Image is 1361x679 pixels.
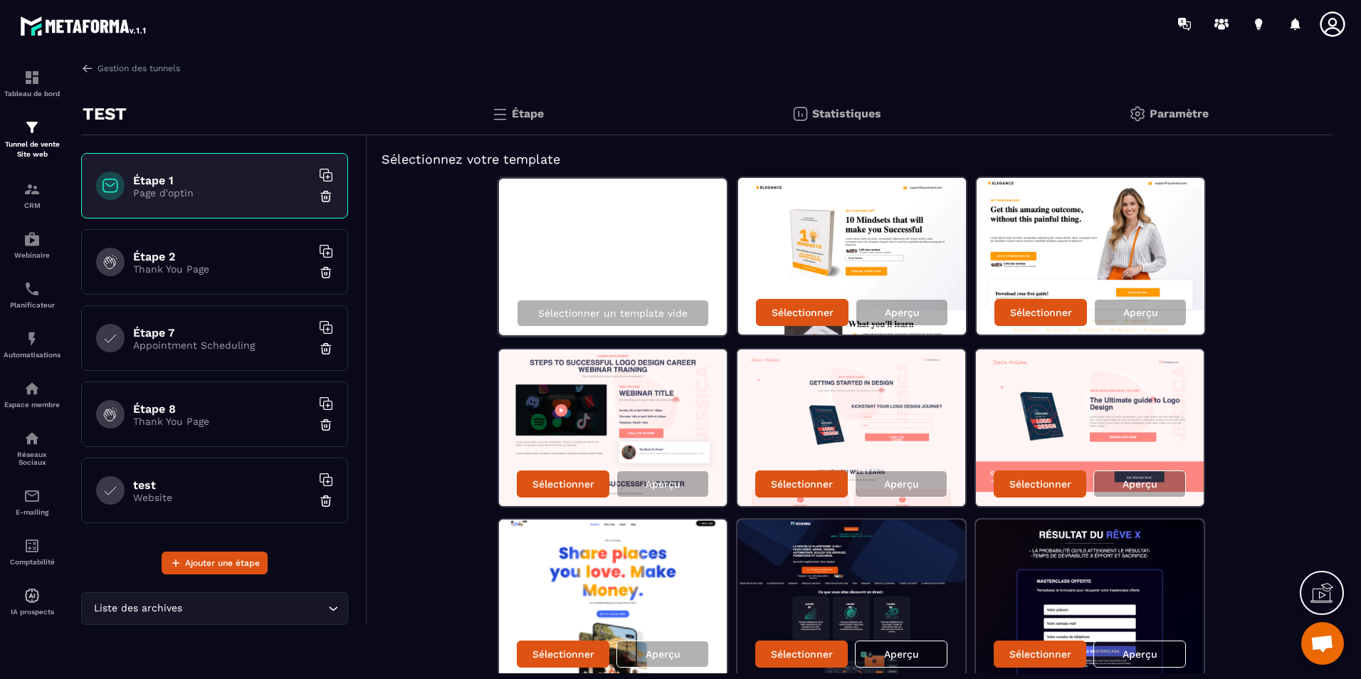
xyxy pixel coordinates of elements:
img: trash [319,494,333,508]
img: automations [23,330,41,347]
p: Sélectionner [1009,478,1071,490]
img: bars.0d591741.svg [491,105,508,122]
p: Aperçu [1123,307,1158,318]
p: Aperçu [1123,648,1157,660]
img: trash [319,265,333,280]
img: formation [23,181,41,198]
p: Aperçu [884,648,919,660]
img: logo [20,13,148,38]
a: formationformationCRM [4,170,61,220]
img: image [738,178,966,335]
img: image [977,178,1204,335]
p: Espace membre [4,401,61,409]
img: scheduler [23,280,41,298]
a: accountantaccountantComptabilité [4,527,61,577]
h5: Sélectionnez votre template [382,149,1318,169]
img: trash [319,189,333,204]
p: Tunnel de vente Site web [4,140,61,159]
p: Website [133,492,311,503]
p: Tableau de bord [4,90,61,98]
p: Sélectionner [771,478,833,490]
p: E-mailing [4,508,61,516]
p: Sélectionner [532,478,594,490]
a: Ouvrir le chat [1301,622,1344,665]
h6: Étape 7 [133,326,311,339]
img: accountant [23,537,41,554]
input: Search for option [185,601,325,616]
p: Étape [512,107,544,120]
a: Gestion des tunnels [81,62,180,75]
p: Sélectionner [771,648,833,660]
img: image [737,349,965,506]
a: automationsautomationsWebinaire [4,220,61,270]
img: trash [319,418,333,432]
img: stats.20deebd0.svg [792,105,809,122]
a: automationsautomationsAutomatisations [4,320,61,369]
p: Page d'optin [133,187,311,199]
p: Sélectionner un template vide [538,307,688,319]
img: formation [23,119,41,136]
img: setting-gr.5f69749f.svg [1129,105,1146,122]
h6: Étape 2 [133,250,311,263]
p: Planificateur [4,301,61,309]
h6: Étape 8 [133,402,311,416]
div: Search for option [81,592,348,625]
p: Thank You Page [133,263,311,275]
span: Liste des archives [90,601,185,616]
h6: test [133,478,311,492]
p: Aperçu [884,478,919,490]
a: formationformationTableau de bord [4,58,61,108]
p: Statistiques [812,107,881,120]
h6: Étape 1 [133,174,311,187]
a: emailemailE-mailing [4,477,61,527]
p: Sélectionner [1009,648,1071,660]
p: Aperçu [646,648,680,660]
img: image [976,520,1204,676]
p: Aperçu [646,478,680,490]
span: Ajouter une étape [185,556,260,570]
p: Sélectionner [1010,307,1072,318]
img: image [499,520,727,676]
img: email [23,488,41,505]
img: trash [319,342,333,356]
p: Sélectionner [532,648,594,660]
img: automations [23,380,41,397]
a: automationsautomationsEspace membre [4,369,61,419]
button: Ajouter une étape [162,552,268,574]
p: CRM [4,201,61,209]
p: Aperçu [1123,478,1157,490]
p: IA prospects [4,608,61,616]
p: Sélectionner [772,307,834,318]
p: Thank You Page [133,416,311,427]
img: image [976,349,1204,506]
img: social-network [23,430,41,447]
p: Comptabilité [4,558,61,566]
a: formationformationTunnel de vente Site web [4,108,61,170]
img: formation [23,69,41,86]
a: schedulerschedulerPlanificateur [4,270,61,320]
p: Automatisations [4,351,61,359]
p: Réseaux Sociaux [4,451,61,466]
p: Aperçu [885,307,920,318]
p: Webinaire [4,251,61,259]
img: image [737,520,965,676]
p: Appointment Scheduling [133,339,311,351]
img: automations [23,587,41,604]
img: automations [23,231,41,248]
p: TEST [83,100,127,128]
img: arrow [81,62,94,75]
img: image [499,349,727,506]
p: Paramètre [1150,107,1209,120]
a: social-networksocial-networkRéseaux Sociaux [4,419,61,477]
